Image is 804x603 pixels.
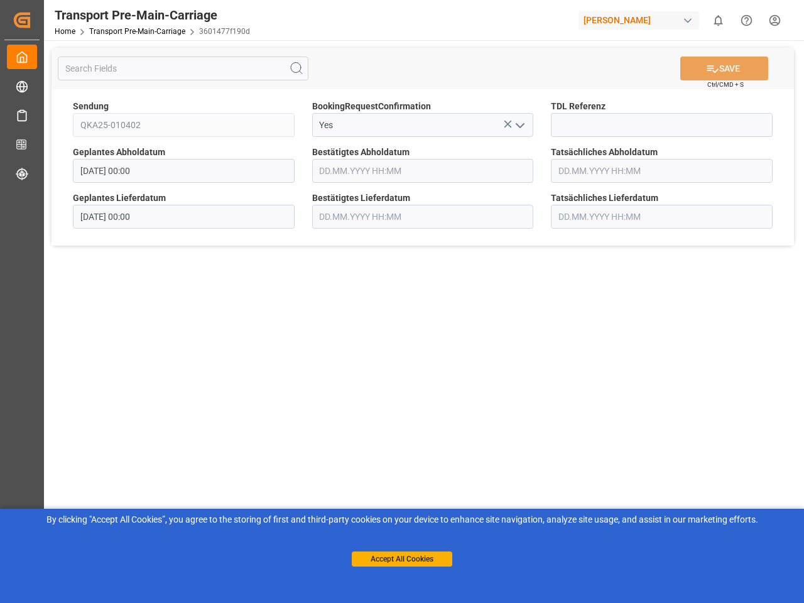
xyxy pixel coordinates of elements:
span: Sendung [73,100,109,113]
input: DD.MM.YYYY HH:MM [73,205,295,229]
button: SAVE [680,57,768,80]
input: DD.MM.YYYY HH:MM [312,159,534,183]
input: DD.MM.YYYY HH:MM [73,159,295,183]
input: DD.MM.YYYY HH:MM [551,159,773,183]
span: TDL Referenz [551,100,606,113]
input: Search Fields [58,57,308,80]
span: Geplantes Abholdatum [73,146,165,159]
a: Transport Pre-Main-Carriage [89,27,185,36]
button: Accept All Cookies [352,551,452,567]
span: Bestätigtes Abholdatum [312,146,410,159]
span: Tatsächliches Lieferdatum [551,192,658,205]
span: BookingRequestConfirmation [312,100,431,113]
div: By clicking "Accept All Cookies”, you agree to the storing of first and third-party cookies on yo... [9,513,795,526]
button: Help Center [732,6,761,35]
span: Tatsächliches Abholdatum [551,146,658,159]
span: Bestätigtes Lieferdatum [312,192,410,205]
input: DD.MM.YYYY HH:MM [551,205,773,229]
span: Geplantes Lieferdatum [73,192,166,205]
input: DD.MM.YYYY HH:MM [312,205,534,229]
a: Home [55,27,75,36]
button: [PERSON_NAME] [579,8,704,32]
button: open menu [510,116,529,135]
button: show 0 new notifications [704,6,732,35]
div: [PERSON_NAME] [579,11,699,30]
span: Ctrl/CMD + S [707,80,744,89]
div: Transport Pre-Main-Carriage [55,6,250,24]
